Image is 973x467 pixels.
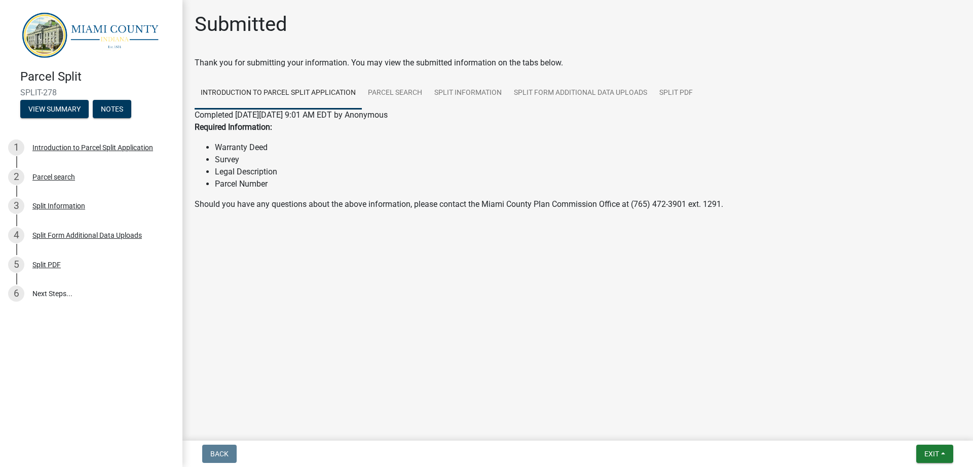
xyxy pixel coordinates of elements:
img: Miami County, Indiana [20,11,166,59]
h1: Submitted [195,12,287,37]
a: Introduction to Parcel Split Application [195,77,362,110]
li: Legal Description [215,166,961,178]
div: 3 [8,198,24,214]
span: Back [210,450,229,458]
div: 1 [8,139,24,156]
div: Introduction to Parcel Split Application [32,144,153,151]
h4: Parcel Split [20,69,174,84]
p: Should you have any questions about the above information, please contact the Miami County Plan C... [195,198,961,210]
div: Split PDF [32,261,61,268]
button: Exit [916,445,953,463]
a: Split Information [428,77,508,110]
div: 5 [8,257,24,273]
wm-modal-confirm: Summary [20,106,89,114]
wm-modal-confirm: Notes [93,106,131,114]
button: View Summary [20,100,89,118]
span: Exit [924,450,939,458]
button: Back [202,445,237,463]
li: Warranty Deed [215,141,961,154]
div: Split Information [32,202,85,209]
div: 2 [8,169,24,185]
div: Thank you for submitting your information. You may view the submitted information on the tabs below. [195,57,961,69]
div: Parcel search [32,173,75,181]
span: Completed [DATE][DATE] 9:01 AM EDT by Anonymous [195,110,388,120]
a: Parcel search [362,77,428,110]
span: SPLIT-278 [20,88,162,97]
strong: Required Information: [195,122,272,132]
li: Parcel Number [215,178,961,190]
div: 4 [8,227,24,243]
button: Notes [93,100,131,118]
a: Split Form Additional Data Uploads [508,77,653,110]
div: Split Form Additional Data Uploads [32,232,142,239]
div: 6 [8,285,24,302]
li: Survey [215,154,961,166]
a: Split PDF [653,77,699,110]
